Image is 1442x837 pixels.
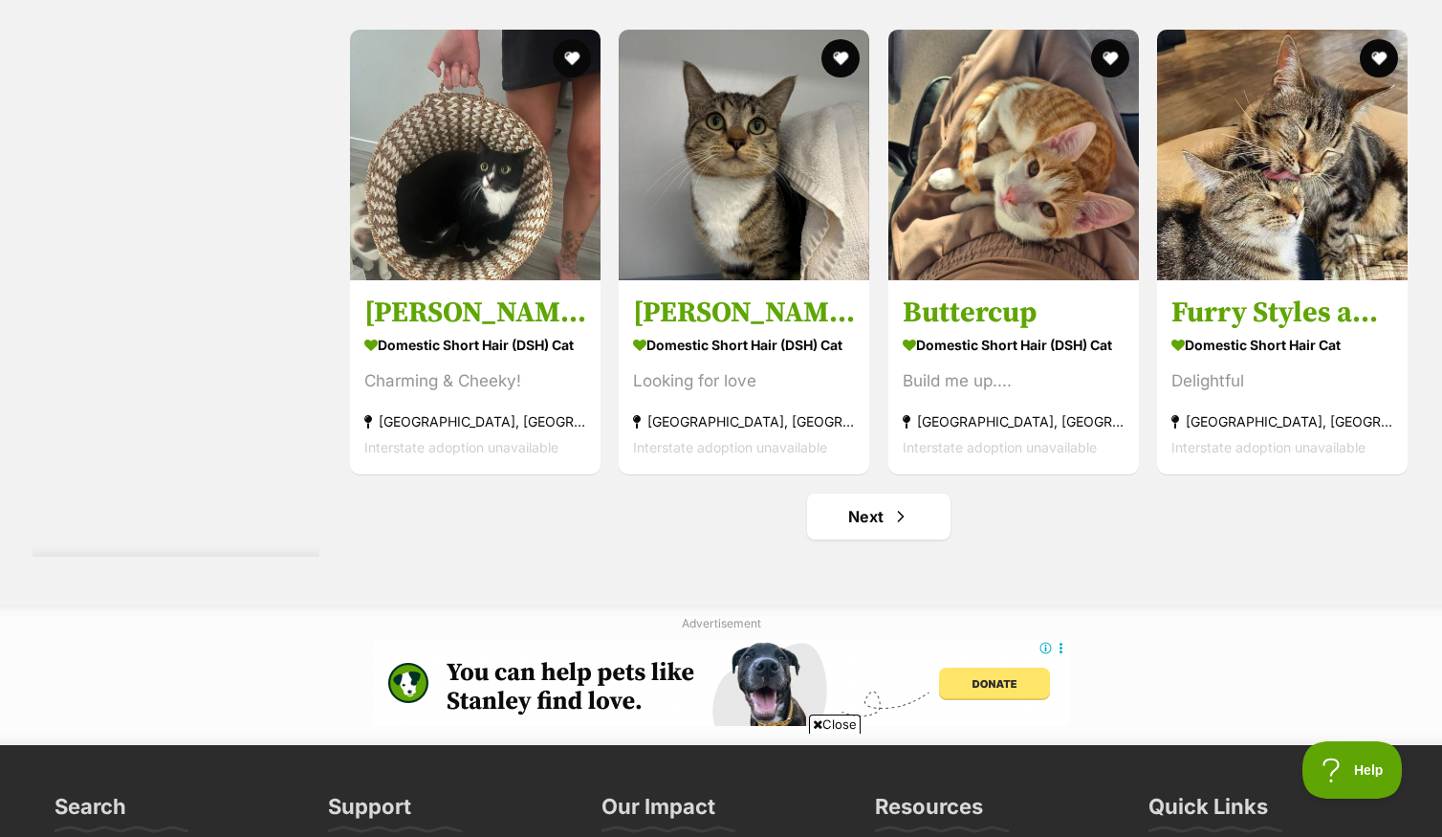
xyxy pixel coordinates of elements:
h3: Quick Links [1148,793,1268,831]
strong: [GEOGRAPHIC_DATA], [GEOGRAPHIC_DATA] [1171,408,1393,434]
strong: Domestic Short Hair Cat [1171,331,1393,359]
button: favourite [822,39,861,77]
img: Alfie - Domestic Short Hair (DSH) Cat [350,30,601,280]
iframe: Help Scout Beacon - Open [1302,741,1404,799]
iframe: Advertisement [373,741,1069,827]
a: Open [566,168,770,204]
span: Open [641,176,677,194]
button: favourite [1360,39,1398,77]
strong: Domestic Short Hair (DSH) Cat [364,331,586,359]
strong: Domestic Short Hair (DSH) Cat [633,331,855,359]
strong: Domestic Short Hair (DSH) Cat [903,331,1125,359]
span: Interstate adoption unavailable [1171,439,1366,455]
a: JustAnswer [159,177,230,194]
h3: Search [55,793,126,831]
div: JustAnswer [159,176,230,196]
div: Charming & Cheeky! [364,368,586,394]
span: Interstate adoption unavailable [903,439,1097,455]
button: favourite [1091,39,1129,77]
img: Buttercup - Domestic Short Hair (DSH) Cat [888,30,1139,280]
img: Furry Styles and Zeperella - Domestic Short Hair Cat [1157,30,1408,280]
span: Close [809,715,861,734]
strong: [GEOGRAPHIC_DATA], [GEOGRAPHIC_DATA] [364,408,586,434]
a: Chat with an Expert Online Now [159,46,571,79]
h3: Buttercup [903,295,1125,331]
div: Delightful [1171,368,1393,394]
h3: [PERSON_NAME] [633,295,855,331]
a: Next page [807,494,950,540]
a: Furry Styles and Zeperella Domestic Short Hair Cat Delightful [GEOGRAPHIC_DATA], [GEOGRAPHIC_DATA... [1157,280,1408,474]
iframe: Advertisement [373,640,1069,726]
img: Frank - Domestic Short Hair (DSH) Cat [619,30,869,280]
div: Looking for love [633,368,855,394]
div: Build me up.... [903,368,1125,394]
strong: [GEOGRAPHIC_DATA], [GEOGRAPHIC_DATA] [903,408,1125,434]
span: Interstate adoption unavailable [364,439,558,455]
strong: [GEOGRAPHIC_DATA], [GEOGRAPHIC_DATA] [633,408,855,434]
a: A Technician Will Answer Your Questions in Minutes. Chat Now. [159,89,614,108]
h3: Support [328,793,411,831]
a: [PERSON_NAME] Domestic Short Hair (DSH) Cat Looking for love [GEOGRAPHIC_DATA], [GEOGRAPHIC_DATA]... [619,280,869,474]
button: favourite [553,39,591,77]
div: JustAnswer [159,36,769,80]
h3: Furry Styles and Zeperella [1171,295,1393,331]
a: Buttercup Domestic Short Hair (DSH) Cat Build me up.... [GEOGRAPHIC_DATA], [GEOGRAPHIC_DATA] Inte... [888,280,1139,474]
a: [PERSON_NAME] Domestic Short Hair (DSH) Cat Charming & Cheeky! [GEOGRAPHIC_DATA], [GEOGRAPHIC_DAT... [350,280,601,474]
h3: [PERSON_NAME] [364,295,586,331]
span: Interstate adoption unavailable [633,439,827,455]
nav: Pagination [348,494,1409,540]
